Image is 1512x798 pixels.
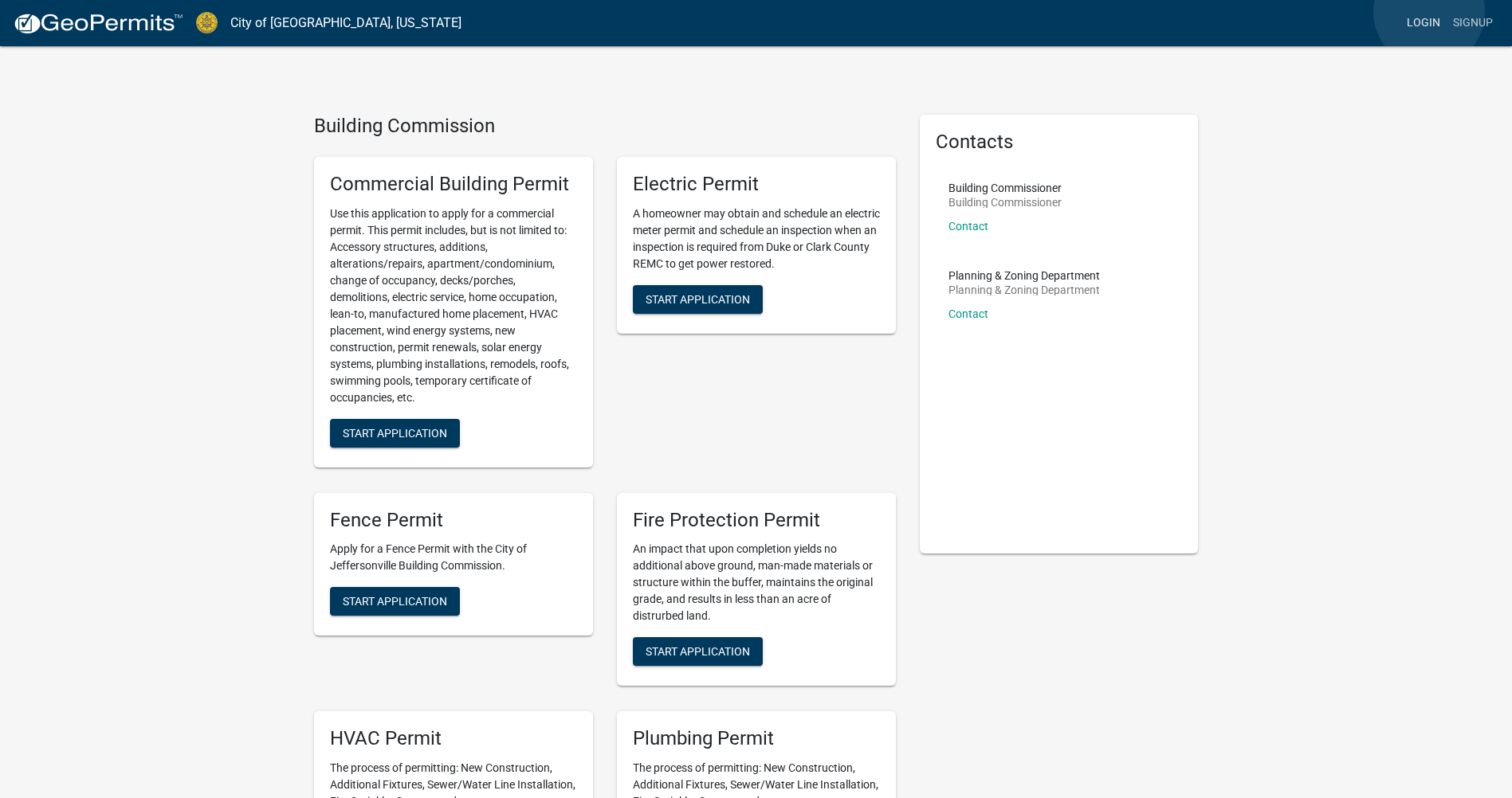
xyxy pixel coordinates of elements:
button: Start Application [633,285,763,314]
a: Contact [948,220,988,233]
h5: Fence Permit [330,509,577,532]
h5: Fire Protection Permit [633,509,880,532]
p: Use this application to apply for a commercial permit. This permit includes, but is not limited t... [330,205,577,406]
a: Login [1400,8,1447,38]
img: City of Jeffersonville, Indiana [196,12,218,33]
h5: HVAC Permit [330,727,577,750]
p: An impact that upon completion yields no additional above ground, man-made materials or structure... [633,541,880,624]
h4: Building Commission [314,115,896,138]
p: Building Commissioner [948,182,1062,194]
p: Planning & Zoning Department [948,270,1100,281]
p: Apply for a Fence Permit with the City of Jeffersonville Building Commission. [330,541,577,574]
a: Contact [948,307,988,320]
button: Start Application [330,419,460,448]
h5: Electric Permit [633,173,880,196]
span: Start Application [343,595,447,608]
button: Start Application [633,637,763,666]
button: Start Application [330,587,460,616]
h5: Commercial Building Permit [330,173,577,196]
p: Building Commissioner [948,197,1062,208]
p: Planning & Zoning Department [948,284,1100,295]
a: Signup [1447,8,1499,38]
a: City of [GEOGRAPHIC_DATA], [US_STATE] [230,10,461,37]
h5: Plumbing Permit [633,727,880,750]
span: Start Application [646,292,750,305]
span: Start Application [646,645,750,658]
h5: Contacts [936,131,1183,154]
p: A homeowner may obtain and schedule an electric meter permit and schedule an inspection when an i... [633,205,880,272]
span: Start Application [343,426,447,439]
